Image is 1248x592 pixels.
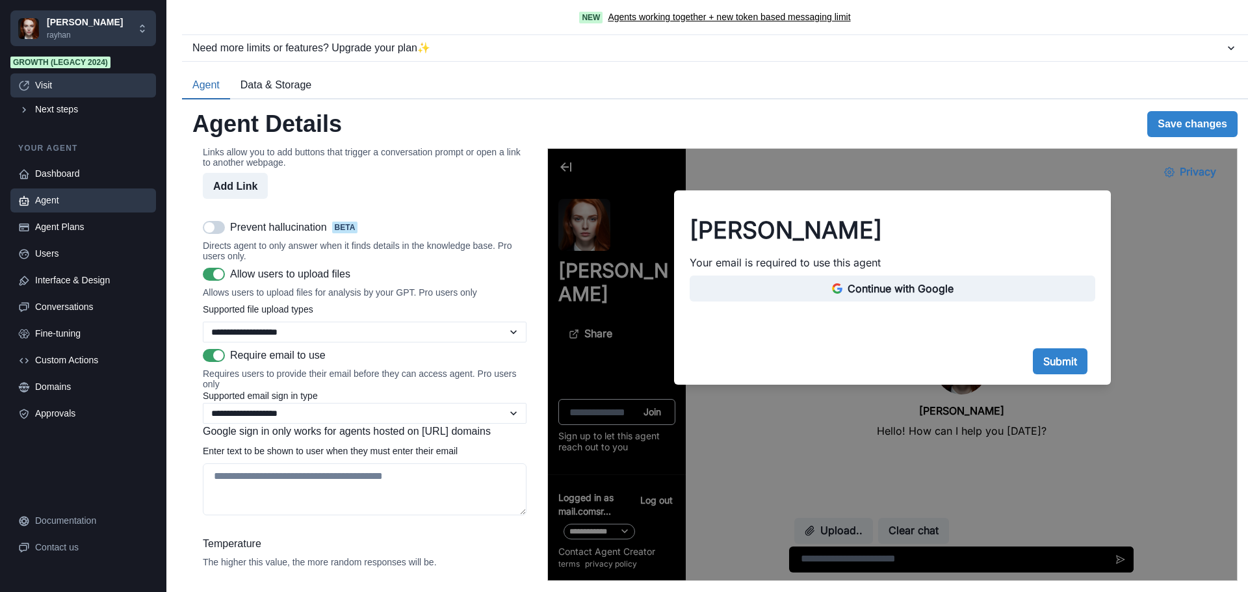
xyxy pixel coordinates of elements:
button: Chakra UI[PERSON_NAME]rayhan [10,10,156,46]
div: Custom Actions [35,354,148,367]
span: New [579,12,603,23]
button: Save changes [1147,111,1238,137]
a: Documentation [10,509,156,533]
p: rayhan [47,29,123,41]
p: Your agent [10,142,156,154]
p: [PERSON_NAME] [47,16,123,29]
img: Chakra UI [18,18,39,39]
div: Links allow you to add buttons that trigger a conversation prompt or open a link to another webpage. [203,147,526,168]
div: Allows users to upload files for analysis by your GPT. Pro users only [203,287,526,298]
p: Enter text to be shown to user when they must enter their email [203,444,526,458]
button: Add Link [203,173,268,199]
div: Visit [35,79,148,92]
p: Supported email sign in type [203,389,526,403]
h2: Agent Details [192,110,342,138]
div: Directs agent to only answer when it finds details in the knowledge base. Pro users only. [203,240,526,261]
div: Fine-tuning [35,327,148,341]
div: Agent Plans [35,220,148,234]
div: Next steps [35,103,148,116]
iframe: Agent Chat [548,149,1237,580]
button: Agent [182,72,230,99]
div: Dashboard [35,167,148,181]
button: Need more limits or features? Upgrade your plan✨ [182,35,1248,61]
span: Growth (Legacy 2024) [10,57,110,68]
div: Domains [35,380,148,394]
div: Google sign in only works for agents hosted on [URL] domains [203,424,526,439]
div: Conversations [35,300,148,314]
p: Supported file upload types [203,303,526,316]
div: Need more limits or features? Upgrade your plan ✨ [192,40,1225,56]
div: Contact us [35,541,148,554]
div: Approvals [35,407,148,420]
p: Require email to use [230,348,326,363]
div: Requires users to provide their email before they can access agent. Pro users only [203,368,526,389]
label: Temperature [203,536,519,552]
div: The higher this value, the more random responses will be. [203,557,526,567]
a: Agents working together + new token based messaging limit [608,10,850,24]
div: Documentation [35,514,148,528]
p: Prevent hallucination [230,220,327,235]
div: Agent [35,194,148,207]
div: Users [35,247,148,261]
span: beta [332,222,358,233]
button: Data & Storage [230,72,322,99]
p: Allow users to upload files [230,266,350,282]
div: Interface & Design [35,274,148,287]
